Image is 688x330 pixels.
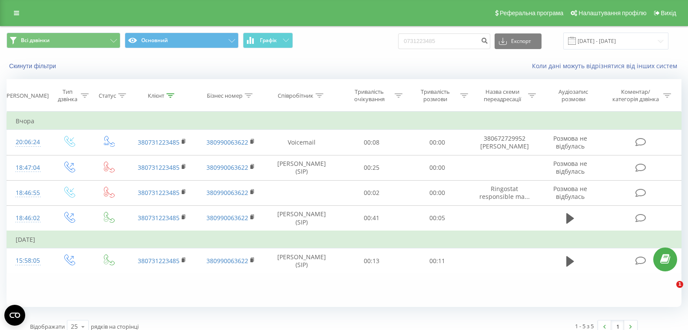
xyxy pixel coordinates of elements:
div: Співробітник [278,92,313,99]
button: Open CMP widget [4,305,25,326]
div: 15:58:05 [16,252,40,269]
a: 380990063622 [206,188,248,197]
span: Графік [260,37,277,43]
td: 00:11 [405,248,471,274]
a: 380731223485 [138,188,179,197]
div: Коментар/категорія дзвінка [610,88,661,103]
td: [PERSON_NAME] (SIP) [265,205,339,231]
span: Розмова не відбулась [553,159,587,175]
div: Назва схеми переадресації [479,88,526,103]
span: Ringostat responsible ma... [479,185,530,201]
a: 380990063622 [206,163,248,172]
td: 00:00 [405,130,471,155]
button: Експорт [495,33,542,49]
div: 18:46:55 [16,185,40,201]
span: 1 [676,281,683,288]
a: Коли дані можуть відрізнятися вiд інших систем [532,62,681,70]
td: 00:00 [405,155,471,180]
a: 380731223485 [138,214,179,222]
td: [PERSON_NAME] (SIP) [265,248,339,274]
td: 00:25 [339,155,405,180]
td: 00:02 [339,180,405,205]
a: 380990063622 [206,138,248,146]
div: 18:47:04 [16,159,40,176]
span: Налаштування профілю [578,10,646,16]
a: 380990063622 [206,214,248,222]
button: Скинути фільтри [7,62,60,70]
div: Бізнес номер [207,92,243,99]
a: 380731223485 [138,257,179,265]
div: 20:06:24 [16,134,40,151]
div: Статус [99,92,116,99]
div: [PERSON_NAME] [5,92,49,99]
td: [DATE] [7,231,681,248]
div: Тип дзвінка [57,88,79,103]
a: 380731223485 [138,138,179,146]
div: 18:46:02 [16,210,40,227]
button: Всі дзвінки [7,33,120,48]
button: Основний [125,33,239,48]
span: Вихід [661,10,676,16]
span: Реферальна програма [500,10,564,16]
div: Тривалість розмови [412,88,459,103]
div: Клієнт [148,92,164,99]
span: Розмова не відбулась [553,185,587,201]
td: 00:41 [339,205,405,231]
td: 00:00 [405,180,471,205]
a: 380990063622 [206,257,248,265]
input: Пошук за номером [398,33,490,49]
td: Вчора [7,112,681,130]
td: 380672729952 [PERSON_NAME] [470,130,539,155]
td: 00:13 [339,248,405,274]
div: Аудіозапис розмови [547,88,600,103]
iframe: Intercom live chat [658,281,679,302]
td: 00:05 [405,205,471,231]
span: Всі дзвінки [21,37,50,44]
button: Графік [243,33,293,48]
div: Тривалість очікування [346,88,392,103]
span: Розмова не відбулась [553,134,587,150]
td: [PERSON_NAME] (SIP) [265,155,339,180]
td: Voicemail [265,130,339,155]
a: 380731223485 [138,163,179,172]
td: 00:08 [339,130,405,155]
